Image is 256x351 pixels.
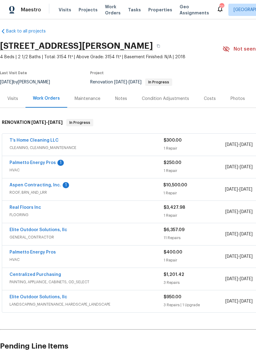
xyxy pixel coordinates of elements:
a: Palmetto Energy Pros [10,250,56,254]
span: FLOORING [10,212,164,218]
span: Visits [59,7,71,13]
span: [DATE] [225,143,238,147]
span: Properties [148,7,172,13]
div: 1 Repair [164,257,225,263]
span: [DATE] [240,232,253,236]
span: [DATE] [240,277,253,281]
span: CLEANING, CLEANING_MAINTENANCE [10,145,164,151]
span: ROOF, BRN_AND_LRR [10,189,163,196]
div: Photos [231,96,245,102]
span: [DATE] [225,210,238,214]
span: Renovation [90,80,172,84]
div: 1 Repair [164,212,225,219]
span: [DATE] [225,232,238,236]
div: Costs [204,96,216,102]
div: 3 Repairs [164,280,225,286]
span: [DATE] [240,254,253,259]
a: Real Floors Inc [10,205,41,210]
div: 1 [57,160,64,166]
div: Visits [7,96,18,102]
span: [DATE] [240,165,253,169]
div: Maintenance [75,96,100,102]
span: Projects [79,7,98,13]
div: Condition Adjustments [142,96,189,102]
span: PAINTING, APPLIANCE, CABINETS, OD_SELECT [10,279,164,285]
span: Geo Assignments [180,4,209,16]
span: $950.00 [164,295,181,299]
div: 1 Repair [164,168,225,174]
div: 3 Repairs | 1 Upgrade [164,302,225,308]
div: 1 Repair [164,145,225,151]
div: 21 [219,4,224,10]
span: [DATE] [239,187,252,192]
span: $3,427.98 [164,205,185,210]
span: - [225,254,253,260]
span: $400.00 [164,250,182,254]
a: Aspen Contracting, Inc. [10,183,61,187]
span: Project [90,71,104,75]
span: [DATE] [31,120,46,124]
span: [DATE] [225,165,238,169]
span: [DATE] [240,299,253,303]
a: Palmetto Energy Pros [10,161,56,165]
h6: RENOVATION [2,119,63,126]
span: [DATE] [129,80,142,84]
div: Work Orders [33,95,60,101]
span: [DATE] [240,210,253,214]
span: [DATE] [225,187,238,192]
span: - [225,209,253,215]
span: HVAC [10,257,164,263]
span: LANDSCAPING_MAINTENANCE, HARDSCAPE_LANDSCAPE [10,301,164,307]
span: $6,357.09 [164,228,184,232]
span: [DATE] [114,80,127,84]
span: - [225,298,253,304]
div: Notes [115,96,127,102]
span: [DATE] [225,299,238,303]
a: Centralized Purchasing [10,273,61,277]
span: $300.00 [164,138,182,143]
span: - [225,186,252,193]
a: T’s Home Cleaning LLC [10,138,59,143]
span: [DATE] [48,120,63,124]
div: 11 Repairs [164,235,225,241]
span: [DATE] [225,254,238,259]
span: - [114,80,142,84]
span: - [225,164,253,170]
a: Elite Outdoor Solutions, llc [10,228,67,232]
span: $250.00 [164,161,181,165]
span: Work Orders [105,4,121,16]
span: - [225,231,253,237]
span: - [225,276,253,282]
span: - [31,120,63,124]
span: HVAC [10,167,164,173]
span: Tasks [128,8,141,12]
span: In Progress [146,80,172,84]
span: In Progress [67,120,93,126]
span: - [225,142,253,148]
span: [DATE] [240,143,253,147]
button: Copy Address [153,40,164,52]
span: $1,201.42 [164,273,184,277]
div: 1 Repair [163,190,225,196]
span: GENERAL_CONTRACTOR [10,234,164,240]
div: 1 [63,182,69,188]
a: Elite Outdoor Solutions, llc [10,295,67,299]
span: $10,500.00 [163,183,187,187]
span: Maestro [21,7,41,13]
span: [DATE] [225,277,238,281]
